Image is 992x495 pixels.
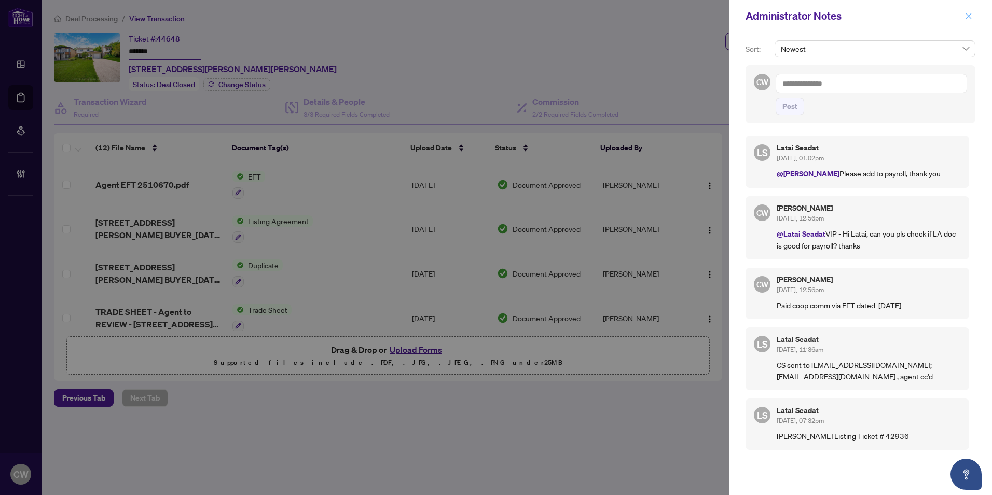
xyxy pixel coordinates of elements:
[781,41,969,57] span: Newest
[965,12,972,20] span: close
[777,154,824,162] span: [DATE], 01:02pm
[777,407,961,414] h5: Latai Seadat
[756,278,768,290] span: CW
[777,299,961,311] p: Paid coop comm via EFT dated [DATE]
[757,145,768,160] span: LS
[777,286,824,294] span: [DATE], 12:56pm
[777,346,823,353] span: [DATE], 11:36am
[777,228,961,251] p: VIP - Hi Latai, can you pls check if LA doc is good for payroll? thanks
[777,430,961,442] p: [PERSON_NAME] Listing Ticket # 42936
[777,229,825,239] span: @Latai Seadat
[776,98,804,115] button: Post
[777,276,961,283] h5: [PERSON_NAME]
[777,144,961,152] h5: Latai Seadat
[746,8,962,24] div: Administrator Notes
[777,359,961,382] p: CS sent to [EMAIL_ADDRESS][DOMAIN_NAME]; [EMAIL_ADDRESS][DOMAIN_NAME] , agent cc'd
[756,207,768,218] span: CW
[950,459,982,490] button: Open asap
[756,76,768,88] span: CW
[777,169,839,178] span: @[PERSON_NAME]
[777,214,824,222] span: [DATE], 12:56pm
[757,337,768,351] span: LS
[746,44,770,55] p: Sort:
[777,417,824,424] span: [DATE], 07:32pm
[757,408,768,422] span: LS
[777,168,961,180] p: Please add to payroll, thank you
[777,204,961,212] h5: [PERSON_NAME]
[777,336,961,343] h5: Latai Seadat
